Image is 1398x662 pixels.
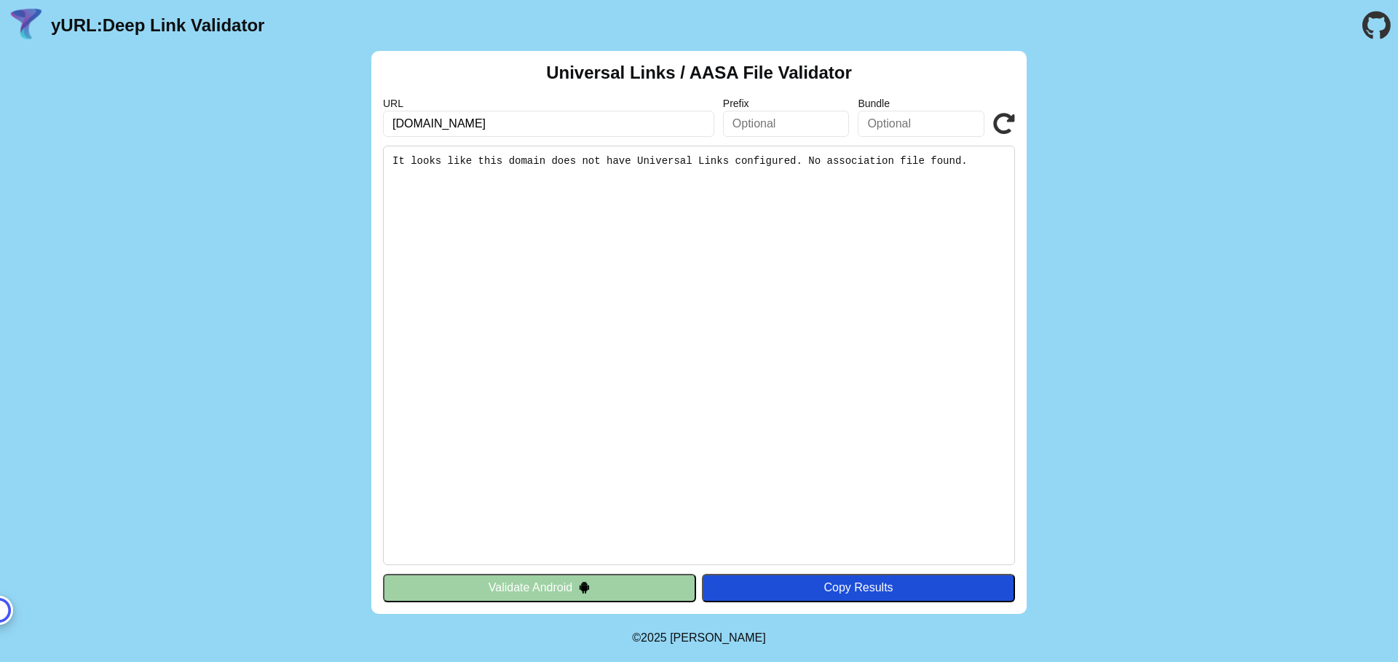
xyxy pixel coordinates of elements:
button: Copy Results [702,574,1015,602]
label: Bundle [858,98,984,109]
label: URL [383,98,714,109]
span: 2025 [641,631,667,644]
a: yURL:Deep Link Validator [51,15,264,36]
a: Michael Ibragimchayev's Personal Site [670,631,766,644]
footer: © [632,614,765,662]
img: droidIcon.svg [578,581,591,594]
label: Prefix [723,98,850,109]
button: Validate Android [383,574,696,602]
input: Optional [723,111,850,137]
input: Required [383,111,714,137]
h2: Universal Links / AASA File Validator [546,63,852,83]
input: Optional [858,111,984,137]
pre: It looks like this domain does not have Universal Links configured. No association file found. [383,146,1015,565]
div: Copy Results [709,581,1008,594]
img: yURL Logo [7,7,45,44]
